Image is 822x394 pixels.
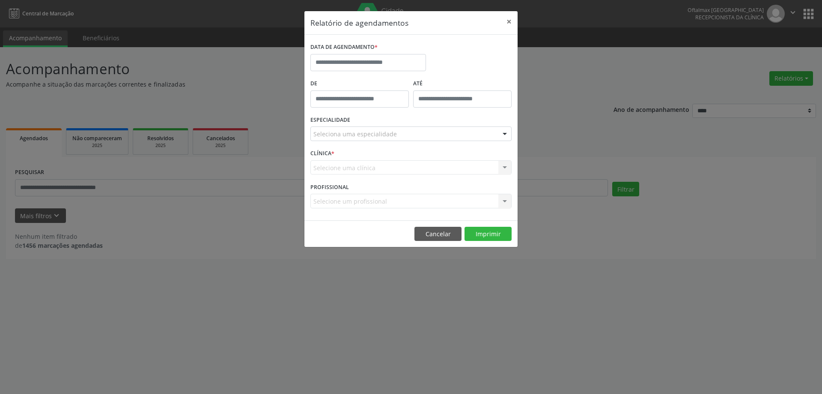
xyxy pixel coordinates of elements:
label: ATÉ [413,77,512,90]
label: De [310,77,409,90]
label: DATA DE AGENDAMENTO [310,41,378,54]
button: Imprimir [465,227,512,241]
label: CLÍNICA [310,147,334,160]
button: Cancelar [414,227,462,241]
h5: Relatório de agendamentos [310,17,408,28]
label: ESPECIALIDADE [310,114,350,127]
button: Close [500,11,518,32]
label: PROFISSIONAL [310,180,349,194]
span: Seleciona uma especialidade [313,129,397,138]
